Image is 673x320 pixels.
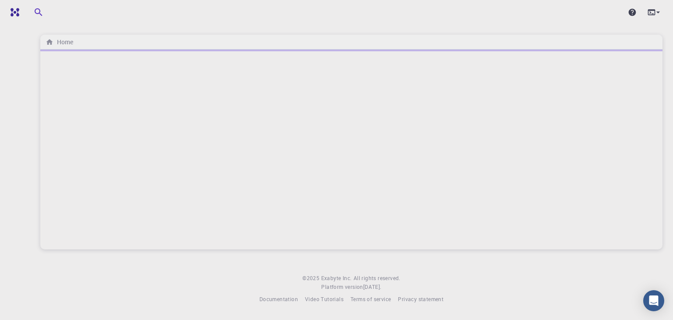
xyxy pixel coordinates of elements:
a: Documentation [259,295,298,304]
span: Privacy statement [398,295,443,302]
a: [DATE]. [363,283,382,292]
span: Video Tutorials [305,295,344,302]
span: [DATE] . [363,283,382,290]
nav: breadcrumb [44,37,75,47]
span: All rights reserved. [354,274,400,283]
span: © 2025 [302,274,321,283]
a: Video Tutorials [305,295,344,304]
a: Terms of service [351,295,391,304]
a: Exabyte Inc. [321,274,352,283]
span: Terms of service [351,295,391,302]
img: logo [7,8,19,17]
h6: Home [53,37,73,47]
div: Open Intercom Messenger [643,290,664,311]
span: Exabyte Inc. [321,274,352,281]
span: Documentation [259,295,298,302]
span: Platform version [321,283,363,292]
a: Privacy statement [398,295,443,304]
